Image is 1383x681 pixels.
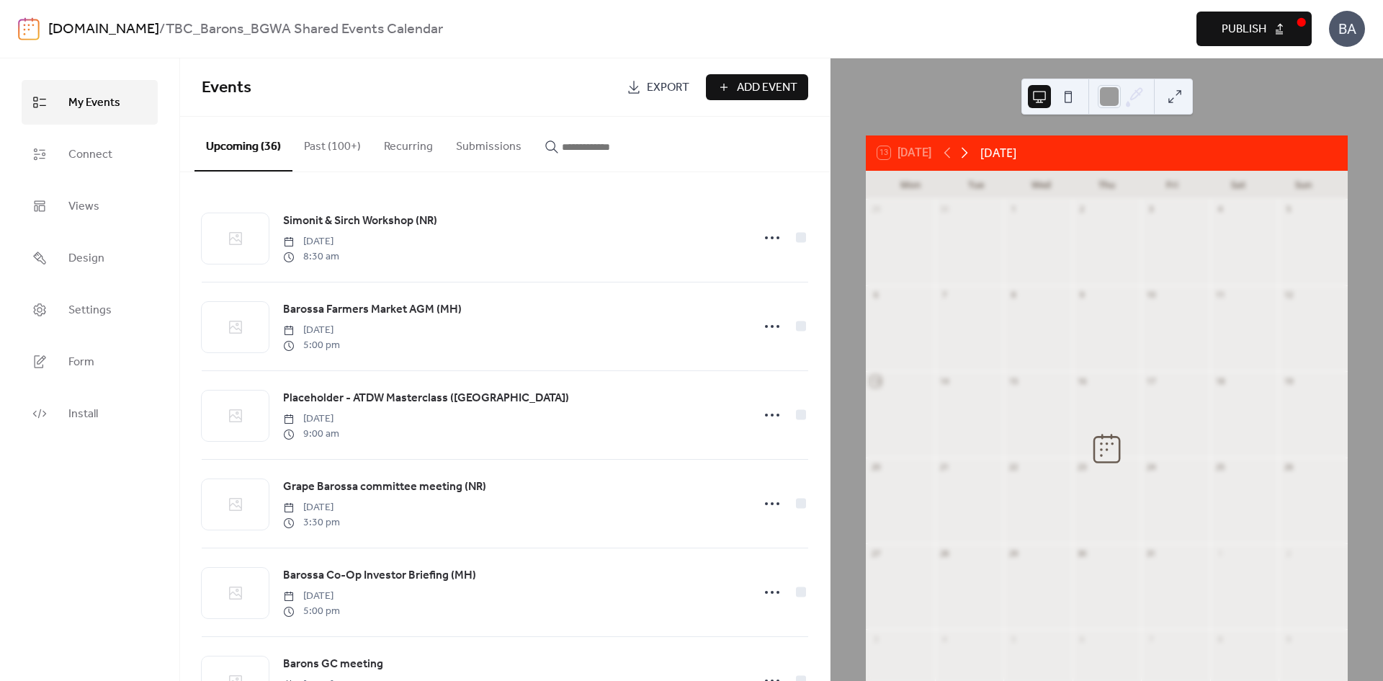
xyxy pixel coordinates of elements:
div: 30 [939,204,950,215]
span: Add Event [737,79,797,97]
div: 24 [1145,462,1156,473]
div: 5 [1008,633,1019,644]
div: 13 [870,375,881,386]
div: 12 [1283,290,1294,301]
span: Publish [1222,21,1266,38]
div: 30 [1077,548,1088,558]
span: Barossa Farmers Market AGM (MH) [283,301,462,319]
a: Barossa Co-Op Investor Briefing (MH) [283,566,476,585]
div: 11 [1214,290,1225,301]
button: Publish [1196,12,1312,46]
span: Placeholder - ATDW Masterclass ([GEOGRAPHIC_DATA]) [283,390,569,407]
span: Settings [68,299,112,322]
div: Sun [1271,171,1336,200]
div: 17 [1145,375,1156,386]
div: 2 [1077,204,1088,215]
a: [DOMAIN_NAME] [48,16,159,43]
span: Connect [68,143,112,166]
div: 26 [1283,462,1294,473]
div: 18 [1214,375,1225,386]
span: Grape Barossa committee meeting (NR) [283,479,486,496]
div: 16 [1077,375,1088,386]
div: 8 [1214,633,1225,644]
div: 15 [1008,375,1019,386]
div: 23 [1077,462,1088,473]
a: Settings [22,288,158,332]
div: 3 [870,633,881,644]
span: 5:00 pm [283,338,340,353]
div: Wed [1008,171,1074,200]
div: 19 [1283,375,1294,386]
span: [DATE] [283,500,340,515]
button: Past (100+) [292,117,372,170]
div: 9 [1283,633,1294,644]
div: Mon [877,171,943,200]
span: Export [647,79,689,97]
div: 2 [1283,548,1294,558]
div: 21 [939,462,950,473]
button: Submissions [444,117,533,170]
div: 7 [1145,633,1156,644]
a: Form [22,339,158,384]
span: Design [68,247,104,270]
span: [DATE] [283,323,340,338]
div: 29 [870,204,881,215]
span: Install [68,403,98,426]
div: 3 [1145,204,1156,215]
div: 7 [939,290,950,301]
span: [DATE] [283,411,339,427]
a: Install [22,391,158,436]
div: [DATE] [980,144,1016,161]
span: Events [202,72,251,104]
div: Fri [1140,171,1205,200]
div: 25 [1214,462,1225,473]
img: logo [18,17,40,40]
div: 20 [870,462,881,473]
div: 4 [939,633,950,644]
div: 1 [1214,548,1225,558]
div: Sat [1205,171,1271,200]
div: 29 [1008,548,1019,558]
a: Barons GC meeting [283,655,383,674]
div: Tue [943,171,1008,200]
div: 27 [870,548,881,558]
div: 4 [1214,204,1225,215]
div: 14 [939,375,950,386]
a: Grape Barossa committee meeting (NR) [283,478,486,497]
div: 1 [1008,204,1019,215]
div: 8 [1008,290,1019,301]
a: Design [22,236,158,280]
span: [DATE] [283,234,339,249]
div: 10 [1145,290,1156,301]
a: Barossa Farmers Market AGM (MH) [283,301,462,319]
a: Placeholder - ATDW Masterclass ([GEOGRAPHIC_DATA]) [283,389,569,408]
a: Simonit & Sirch Workshop (NR) [283,212,437,231]
span: 9:00 am [283,427,339,442]
span: Views [68,195,99,218]
button: Recurring [372,117,444,170]
div: Thu [1074,171,1140,200]
span: My Events [68,92,120,115]
span: 8:30 am [283,249,339,264]
b: / [159,16,166,43]
span: Form [68,351,94,374]
button: Add Event [706,74,808,100]
a: Export [616,74,700,100]
a: Views [22,184,158,228]
span: 5:00 pm [283,604,340,619]
div: 22 [1008,462,1019,473]
div: 6 [870,290,881,301]
div: 5 [1283,204,1294,215]
div: 31 [1145,548,1156,558]
div: 9 [1077,290,1088,301]
b: TBC_Barons_BGWA Shared Events Calendar [166,16,443,43]
span: Barossa Co-Op Investor Briefing (MH) [283,567,476,584]
div: 28 [939,548,950,558]
div: BA [1329,11,1365,47]
span: [DATE] [283,589,340,604]
a: My Events [22,80,158,125]
div: 6 [1077,633,1088,644]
